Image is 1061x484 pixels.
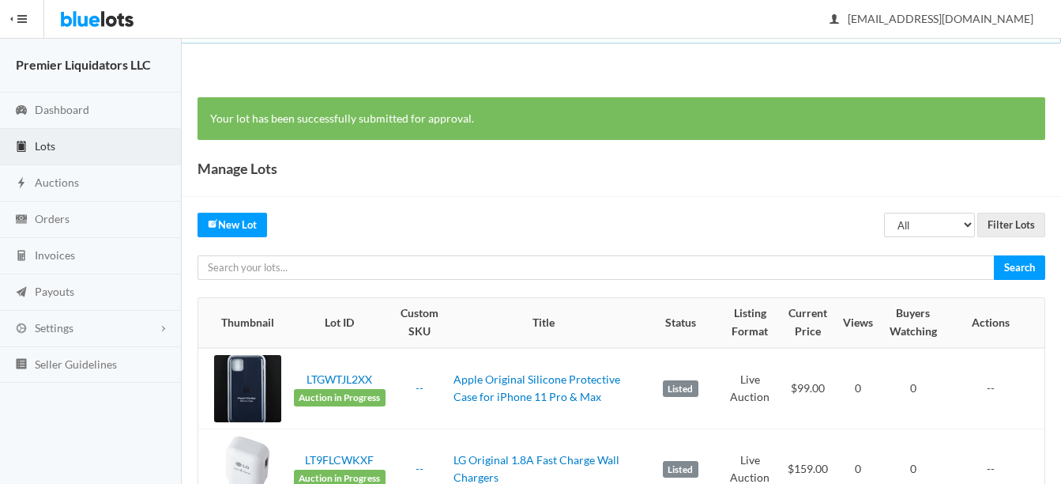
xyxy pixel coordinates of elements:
[208,218,218,229] ion-icon: create
[946,348,1044,429] td: --
[994,255,1045,280] input: Search
[198,255,995,280] input: Search your lots...
[721,348,779,429] td: Live Auction
[198,213,267,237] a: createNew Lot
[837,348,879,429] td: 0
[837,298,879,347] th: Views
[453,372,620,404] a: Apple Original Silicone Protective Case for iPhone 11 Pro & Max
[294,389,386,406] span: Auction in Progress
[13,285,29,301] ion-icon: paper plane
[13,176,29,191] ion-icon: flash
[35,212,70,225] span: Orders
[826,13,842,28] ion-icon: person
[288,298,392,347] th: Lot ID
[779,298,837,347] th: Current Price
[35,285,74,298] span: Payouts
[779,348,837,429] td: $99.00
[305,453,374,467] a: LT9FLCWKXF
[35,103,89,116] span: Dashboard
[13,213,29,228] ion-icon: cash
[879,348,946,429] td: 0
[35,139,55,153] span: Lots
[13,140,29,155] ion-icon: clipboard
[879,298,946,347] th: Buyers Watching
[447,298,640,347] th: Title
[977,213,1045,237] input: Filter Lots
[35,248,75,262] span: Invoices
[13,322,29,337] ion-icon: cog
[416,381,423,395] a: --
[663,461,698,478] label: Listed
[830,12,1033,25] span: [EMAIL_ADDRESS][DOMAIN_NAME]
[198,298,288,347] th: Thumbnail
[198,157,277,180] h1: Manage Lots
[13,357,29,372] ion-icon: list box
[416,462,423,475] a: --
[35,321,73,335] span: Settings
[210,110,1033,128] p: Your lot has been successfully submitted for approval.
[35,357,117,371] span: Seller Guidelines
[307,372,372,386] a: LTGWTJL2XX
[13,104,29,119] ion-icon: speedometer
[35,176,79,189] span: Auctions
[721,298,779,347] th: Listing Format
[13,249,29,264] ion-icon: calculator
[16,57,151,72] strong: Premier Liquidators LLC
[640,298,721,347] th: Status
[663,380,698,398] label: Listed
[392,298,447,347] th: Custom SKU
[946,298,1044,347] th: Actions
